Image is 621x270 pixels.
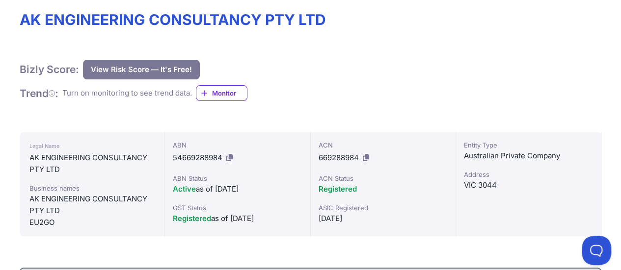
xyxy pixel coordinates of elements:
[29,183,155,193] div: Business names
[173,153,222,162] span: 54669288984
[173,213,302,224] div: as of [DATE]
[83,60,200,79] button: View Risk Score — It's Free!
[29,152,155,175] div: AK ENGINEERING CONSULTANCY PTY LTD
[29,193,155,217] div: AK ENGINEERING CONSULTANCY PTY LTD
[212,88,247,98] span: Monitor
[464,170,593,179] div: Address
[319,213,448,224] div: [DATE]
[582,236,611,265] iframe: Toggle Customer Support
[20,87,58,100] h1: Trend :
[29,217,155,228] div: EU2GO
[62,88,192,99] div: Turn on monitoring to see trend data.
[464,140,593,150] div: Entity Type
[319,153,359,162] span: 669288984
[173,184,196,194] span: Active
[319,140,448,150] div: ACN
[319,173,448,183] div: ACN Status
[29,140,155,152] div: Legal Name
[319,203,448,213] div: ASIC Registered
[464,179,593,191] div: VIC 3044
[173,140,302,150] div: ABN
[173,173,302,183] div: ABN Status
[173,183,302,195] div: as of [DATE]
[464,150,593,162] div: Australian Private Company
[173,214,211,223] span: Registered
[196,85,247,101] a: Monitor
[319,184,357,194] span: Registered
[20,63,79,76] h1: Bizly Score:
[20,11,601,28] h1: AK ENGINEERING CONSULTANCY PTY LTD
[173,203,302,213] div: GST Status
